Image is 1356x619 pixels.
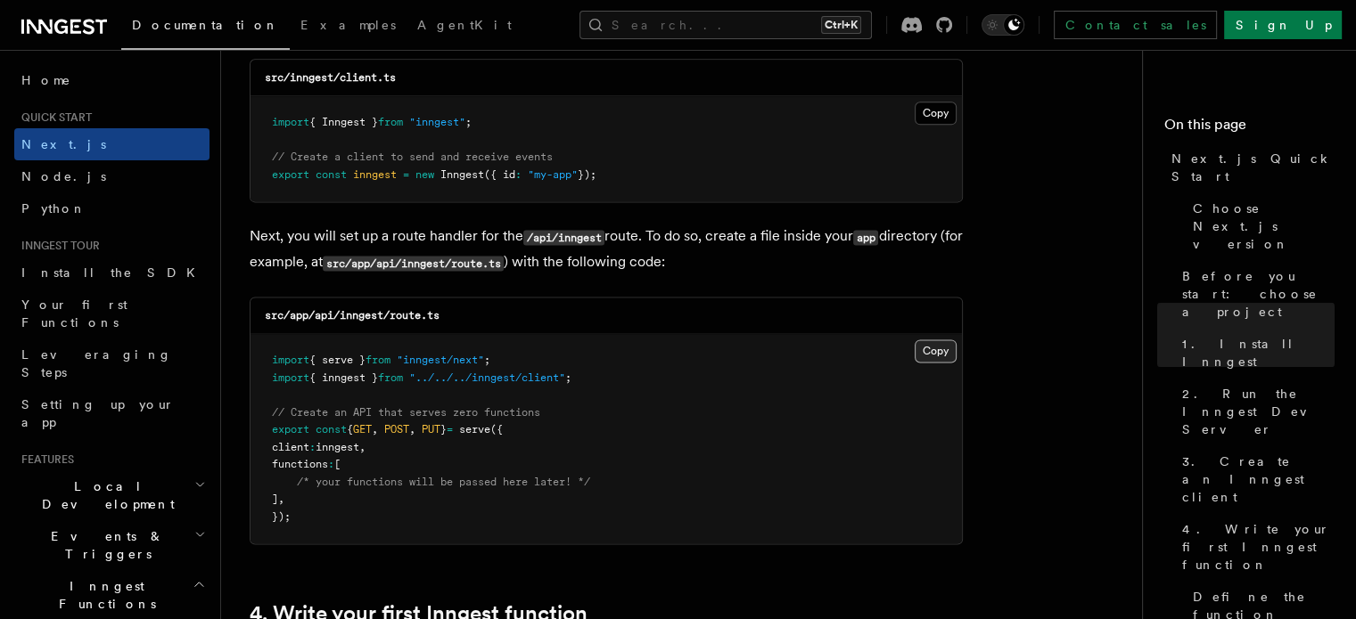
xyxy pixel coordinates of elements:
[297,476,590,488] span: /* your functions will be passed here later! */
[415,168,434,181] span: new
[272,168,309,181] span: export
[272,510,291,523] span: });
[272,406,540,419] span: // Create an API that serves zero functions
[316,168,347,181] span: const
[1175,445,1335,513] a: 3. Create an Inngest client
[272,458,328,470] span: functions
[1164,114,1335,143] h4: On this page
[459,423,490,436] span: serve
[440,423,447,436] span: }
[578,168,596,181] span: });
[21,137,106,151] span: Next.js
[1224,11,1342,39] a: Sign Up
[565,371,571,384] span: ;
[982,14,1024,36] button: Toggle dark mode
[1182,520,1335,574] span: 4. Write your first Inngest function
[14,160,210,192] a: Node.js
[14,452,74,467] span: Features
[353,168,397,181] span: inngest
[250,224,963,275] p: Next, you will set up a route handler for the route. To do so, create a file inside your director...
[272,151,553,163] span: // Create a client to send and receive events
[121,5,290,50] a: Documentation
[407,5,522,48] a: AgentKit
[1171,150,1335,185] span: Next.js Quick Start
[465,116,472,128] span: ;
[278,493,284,505] span: ,
[484,354,490,366] span: ;
[579,11,872,39] button: Search...Ctrl+K
[14,470,210,520] button: Local Development
[1182,267,1335,321] span: Before you start: choose a project
[1193,200,1335,253] span: Choose Next.js version
[447,423,453,436] span: =
[409,423,415,436] span: ,
[14,239,100,253] span: Inngest tour
[515,168,522,181] span: :
[490,423,503,436] span: ({
[21,397,175,429] span: Setting up your app
[14,388,210,438] a: Setting up your app
[14,64,210,96] a: Home
[323,256,504,271] code: src/app/api/inngest/route.ts
[14,520,210,570] button: Events & Triggers
[1182,385,1335,438] span: 2. Run the Inngest Dev Server
[14,128,210,160] a: Next.js
[915,339,957,362] button: Copy
[528,168,578,181] span: "my-app"
[132,18,279,32] span: Documentation
[21,347,172,379] span: Leveraging Steps
[316,441,359,453] span: inngest
[21,201,86,216] span: Python
[272,441,309,453] span: client
[290,5,407,48] a: Examples
[1175,378,1335,445] a: 2. Run the Inngest Dev Server
[14,577,193,613] span: Inngest Functions
[14,110,92,125] span: Quick start
[14,192,210,224] a: Python
[309,116,378,128] span: { Inngest }
[328,458,334,470] span: :
[309,441,316,453] span: :
[409,116,465,128] span: "inngest"
[440,168,484,181] span: Inngest
[21,297,127,330] span: Your first Functions
[484,168,515,181] span: ({ id
[353,423,372,436] span: GET
[397,354,484,366] span: "inngest/next"
[417,18,512,32] span: AgentKit
[1054,11,1217,39] a: Contact sales
[403,168,409,181] span: =
[21,169,106,183] span: Node.js
[378,371,403,384] span: from
[316,423,347,436] span: const
[14,477,194,513] span: Local Development
[300,18,396,32] span: Examples
[1175,260,1335,328] a: Before you start: choose a project
[821,16,861,34] kbd: Ctrl+K
[915,102,957,125] button: Copy
[272,493,278,505] span: ]
[347,423,353,436] span: {
[21,71,71,89] span: Home
[409,371,565,384] span: "../../../inngest/client"
[309,371,378,384] span: { inngest }
[1182,452,1335,506] span: 3. Create an Inngest client
[1164,143,1335,192] a: Next.js Quick Start
[272,423,309,436] span: export
[1186,192,1335,260] a: Choose Next.js version
[378,116,403,128] span: from
[1182,335,1335,371] span: 1. Install Inngest
[334,458,341,470] span: [
[523,230,604,245] code: /api/inngest
[272,116,309,128] span: import
[384,423,409,436] span: POST
[372,423,378,436] span: ,
[265,309,440,322] code: src/app/api/inngest/route.ts
[359,441,366,453] span: ,
[1175,513,1335,581] a: 4. Write your first Inngest function
[14,289,210,338] a: Your first Functions
[1175,328,1335,378] a: 1. Install Inngest
[14,338,210,388] a: Leveraging Steps
[309,354,366,366] span: { serve }
[14,527,194,563] span: Events & Triggers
